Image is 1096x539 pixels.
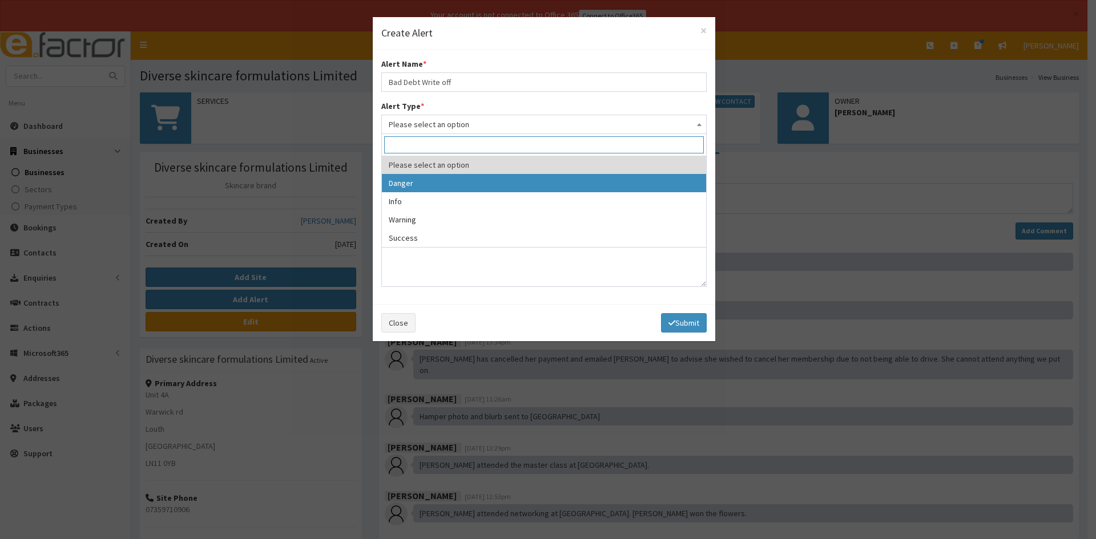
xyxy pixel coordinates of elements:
[382,192,706,210] li: Info
[381,115,707,134] span: Please select an option
[700,23,707,38] span: ×
[389,116,699,132] span: Please select an option
[381,58,426,70] label: Alert Name
[661,313,707,333] button: Submit
[381,313,416,333] button: Close
[381,26,707,40] h4: Create Alert
[382,229,706,247] li: Success
[382,174,706,192] li: Danger
[382,210,706,229] li: Warning
[382,156,706,174] li: Please select an option
[700,25,707,37] button: Close
[381,100,424,112] label: Alert Type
